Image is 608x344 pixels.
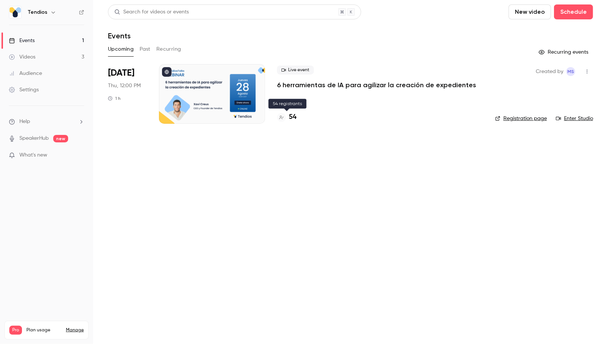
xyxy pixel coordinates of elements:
img: Tendios [9,6,21,18]
span: Maria Serra [566,67,575,76]
a: Manage [66,327,84,333]
h4: 54 [289,112,296,122]
span: [DATE] [108,67,134,79]
div: Search for videos or events [114,8,189,16]
button: Past [140,43,150,55]
span: Pro [9,326,22,335]
span: Thu, 12:00 PM [108,82,141,89]
div: Audience [9,70,42,77]
div: 1 h [108,95,121,101]
button: Upcoming [108,43,134,55]
button: Recurring [156,43,181,55]
a: Registration page [495,115,547,122]
div: Settings [9,86,39,94]
span: new [53,135,68,142]
button: Recurring events [535,46,593,58]
div: Aug 28 Thu, 12:00 PM (Europe/Madrid) [108,64,147,124]
li: help-dropdown-opener [9,118,84,126]
button: New video [509,4,551,19]
a: 54 [277,112,296,122]
h6: Tendios [28,9,47,16]
div: Videos [9,53,35,61]
span: MS [567,67,574,76]
span: Help [19,118,30,126]
a: Enter Studio [556,115,593,122]
button: Schedule [554,4,593,19]
span: What's new [19,151,47,159]
a: 6 herramientas de IA para agilizar la creación de expedientes [277,81,476,89]
span: Plan usage [26,327,61,333]
h1: Events [108,31,131,40]
div: Events [9,37,35,44]
span: Live event [277,66,314,75]
span: Created by [536,67,563,76]
a: SpeakerHub [19,135,49,142]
